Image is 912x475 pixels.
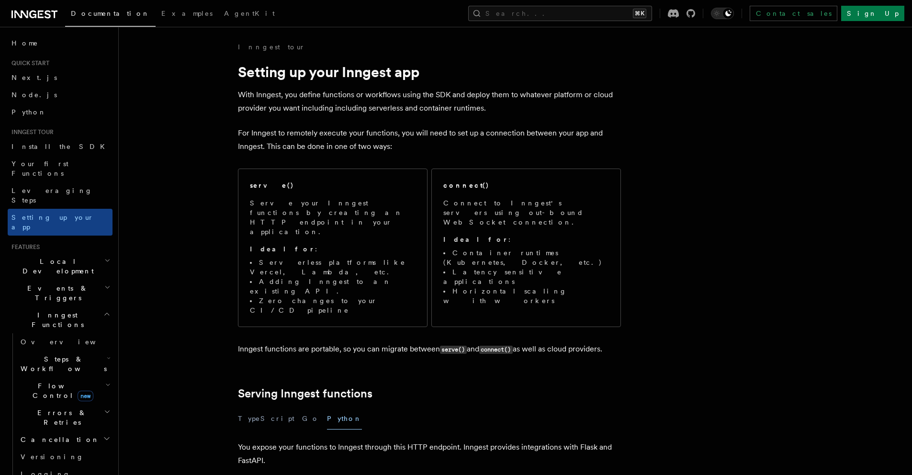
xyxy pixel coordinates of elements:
[17,377,113,404] button: Flow Controlnew
[238,387,372,400] a: Serving Inngest functions
[443,236,508,243] strong: Ideal for
[8,257,104,276] span: Local Development
[8,306,113,333] button: Inngest Functions
[238,42,305,52] a: Inngest tour
[17,354,107,373] span: Steps & Workflows
[11,38,38,48] span: Home
[11,91,57,99] span: Node.js
[8,182,113,209] a: Leveraging Steps
[238,63,621,80] h1: Setting up your Inngest app
[250,198,416,237] p: Serve your Inngest functions by creating an HTTP endpoint in your application.
[238,441,621,467] p: You expose your functions to Inngest through this HTTP endpoint. Inngest provides integrations wi...
[443,248,609,267] li: Container runtimes (Kubernetes, Docker, etc.)
[156,3,218,26] a: Examples
[11,143,111,150] span: Install the SDK
[8,86,113,103] a: Node.js
[238,88,621,115] p: With Inngest, you define functions or workflows using the SDK and deploy them to whatever platfor...
[11,108,46,116] span: Python
[327,408,362,430] button: Python
[468,6,652,21] button: Search...⌘K
[17,435,100,444] span: Cancellation
[17,404,113,431] button: Errors & Retries
[17,333,113,351] a: Overview
[443,235,609,244] p: :
[17,351,113,377] button: Steps & Workflows
[8,209,113,236] a: Setting up your app
[17,381,105,400] span: Flow Control
[633,9,646,18] kbd: ⌘K
[8,243,40,251] span: Features
[238,126,621,153] p: For Inngest to remotely execute your functions, you will need to set up a connection between your...
[238,408,294,430] button: TypeScript
[11,214,94,231] span: Setting up your app
[8,128,54,136] span: Inngest tour
[440,346,467,354] code: serve()
[250,244,416,254] p: :
[21,453,84,461] span: Versioning
[8,155,113,182] a: Your first Functions
[431,169,621,327] a: connect()Connect to Inngest's servers using out-bound WebSocket connection.Ideal for:Container ru...
[443,198,609,227] p: Connect to Inngest's servers using out-bound WebSocket connection.
[250,277,416,296] li: Adding Inngest to an existing API.
[17,431,113,448] button: Cancellation
[8,283,104,303] span: Events & Triggers
[11,187,92,204] span: Leveraging Steps
[8,69,113,86] a: Next.js
[11,160,68,177] span: Your first Functions
[443,286,609,305] li: Horizontal scaling with workers
[224,10,275,17] span: AgentKit
[8,253,113,280] button: Local Development
[841,6,904,21] a: Sign Up
[65,3,156,27] a: Documentation
[17,448,113,465] a: Versioning
[8,34,113,52] a: Home
[443,267,609,286] li: Latency sensitive applications
[250,181,294,190] h2: serve()
[71,10,150,17] span: Documentation
[8,138,113,155] a: Install the SDK
[443,181,489,190] h2: connect()
[711,8,734,19] button: Toggle dark mode
[8,103,113,121] a: Python
[250,245,315,253] strong: Ideal for
[21,338,119,346] span: Overview
[250,296,416,315] li: Zero changes to your CI/CD pipeline
[8,59,49,67] span: Quick start
[238,342,621,356] p: Inngest functions are portable, so you can migrate between and as well as cloud providers.
[8,280,113,306] button: Events & Triggers
[302,408,319,430] button: Go
[479,346,513,354] code: connect()
[250,258,416,277] li: Serverless platforms like Vercel, Lambda, etc.
[78,391,93,401] span: new
[161,10,213,17] span: Examples
[750,6,837,21] a: Contact sales
[8,310,103,329] span: Inngest Functions
[17,408,104,427] span: Errors & Retries
[238,169,428,327] a: serve()Serve your Inngest functions by creating an HTTP endpoint in your application.Ideal for:Se...
[218,3,281,26] a: AgentKit
[11,74,57,81] span: Next.js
